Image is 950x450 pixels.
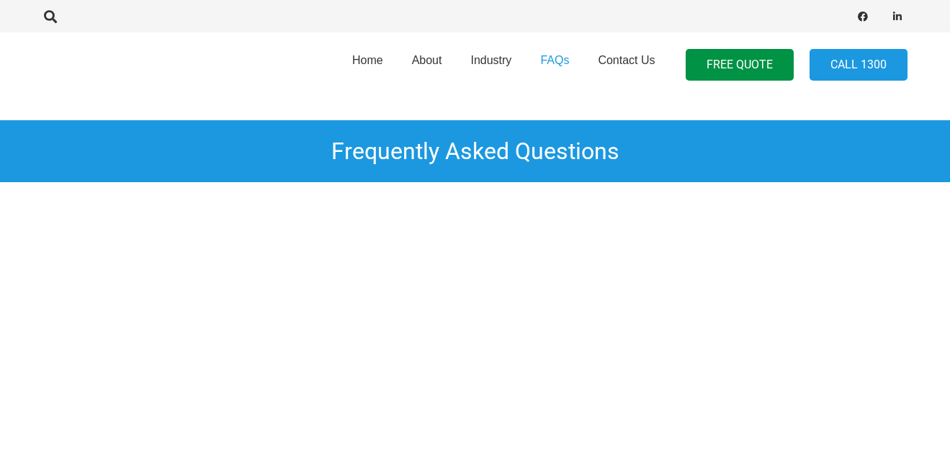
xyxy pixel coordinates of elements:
a: Call 1300 [810,49,908,81]
a: Search [37,10,66,23]
a: Contact Us [583,28,669,102]
a: FREE QUOTE [686,49,794,81]
span: Industry [470,54,511,66]
span: About [412,54,442,66]
a: About [398,28,457,102]
a: LinkedIn [887,6,908,27]
a: Industry [456,28,526,102]
span: Home [352,54,383,66]
a: pli_logotransparent [43,47,207,83]
span: FAQs [540,54,569,66]
a: Home [338,28,398,102]
a: FAQs [526,28,583,102]
a: Facebook [853,6,873,27]
span: Contact Us [598,54,655,66]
